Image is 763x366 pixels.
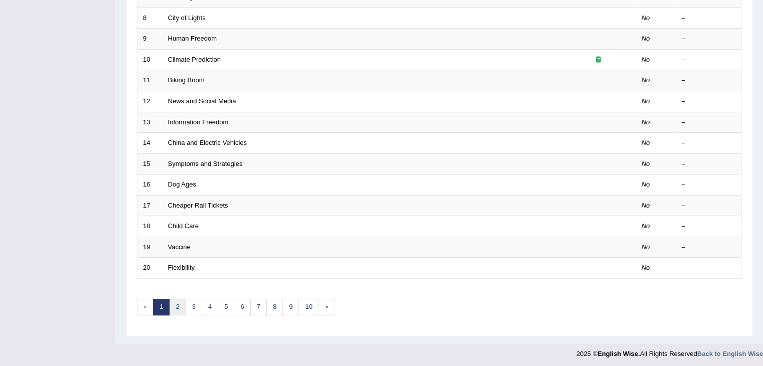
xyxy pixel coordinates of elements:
[168,180,196,188] a: Dog Ages
[168,222,199,230] a: Child Care
[137,174,163,196] td: 16
[168,35,217,42] a: Human Freedom
[682,76,736,85] div: –
[137,258,163,279] td: 20
[642,118,650,126] em: No
[298,299,319,315] a: 10
[642,76,650,84] em: No
[250,299,267,315] a: 7
[168,14,206,22] a: City of Lights
[137,133,163,154] td: 14
[266,299,283,315] a: 8
[137,153,163,174] td: 15
[137,8,163,29] td: 8
[597,350,640,357] strong: English Wise.
[642,202,650,209] em: No
[168,118,229,126] a: Information Freedom
[642,180,650,188] em: No
[137,112,163,133] td: 13
[642,139,650,146] em: No
[682,55,736,65] div: –
[642,35,650,42] em: No
[642,243,650,251] em: No
[169,299,186,315] a: 2
[202,299,218,315] a: 4
[186,299,202,315] a: 3
[137,216,163,237] td: 18
[168,139,247,146] a: China and Electric Vehicles
[642,56,650,63] em: No
[168,97,236,105] a: News and Social Media
[137,29,163,50] td: 9
[682,180,736,190] div: –
[282,299,299,315] a: 9
[642,222,650,230] em: No
[168,160,243,167] a: Symptoms and Strategies
[682,118,736,127] div: –
[137,299,154,315] span: «
[153,299,170,315] a: 1
[137,70,163,91] td: 11
[168,202,228,209] a: Cheaper Rail Tickets
[697,350,763,357] a: Back to English Wise
[218,299,234,315] a: 5
[168,264,195,271] a: Flexibility
[234,299,250,315] a: 6
[682,97,736,106] div: –
[168,56,221,63] a: Climate Prediction
[168,243,191,251] a: Vaccine
[682,201,736,211] div: –
[682,14,736,23] div: –
[682,34,736,44] div: –
[642,97,650,105] em: No
[682,222,736,231] div: –
[642,264,650,271] em: No
[319,299,335,315] a: »
[682,138,736,148] div: –
[168,76,205,84] a: Biking Boom
[566,55,631,65] div: Exam occurring question
[642,14,650,22] em: No
[682,263,736,273] div: –
[137,91,163,112] td: 12
[642,160,650,167] em: No
[576,344,763,358] div: 2025 © All Rights Reserved
[137,237,163,258] td: 19
[137,195,163,216] td: 17
[682,243,736,252] div: –
[682,159,736,169] div: –
[137,49,163,70] td: 10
